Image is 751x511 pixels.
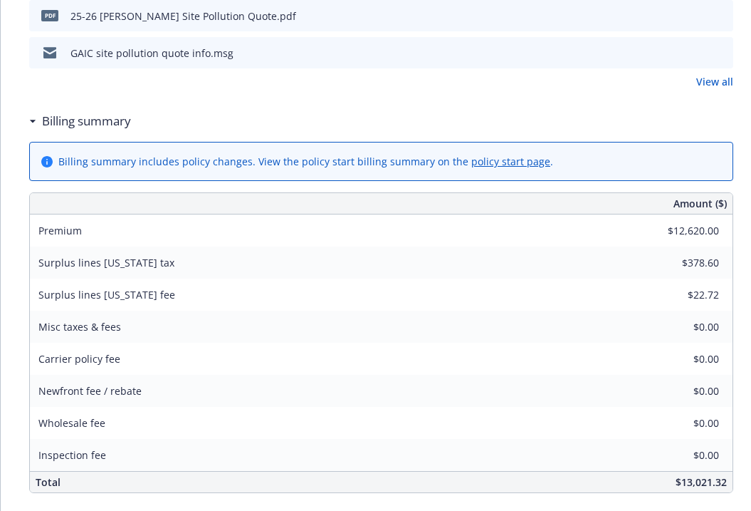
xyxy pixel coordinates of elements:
[635,413,728,434] input: 0.00
[696,74,733,89] a: View all
[41,10,58,21] span: pdf
[635,316,728,338] input: 0.00
[692,46,703,61] button: download file
[38,416,105,430] span: Wholesale fee
[38,352,120,366] span: Carrier policy fee
[635,252,728,274] input: 0.00
[38,320,121,334] span: Misc taxes & fees
[70,9,296,24] div: 25-26 [PERSON_NAME] Site Pollution Quote.pdf
[692,9,703,24] button: download file
[635,349,728,370] input: 0.00
[635,445,728,466] input: 0.00
[36,475,61,489] span: Total
[70,46,233,61] div: GAIC site pollution quote info.msg
[715,9,728,24] button: preview file
[635,220,728,242] input: 0.00
[29,112,131,130] div: Billing summary
[676,475,727,489] span: $13,021.32
[42,112,131,130] h3: Billing summary
[635,284,728,306] input: 0.00
[673,196,727,211] span: Amount ($)
[58,154,553,169] div: Billing summary includes policy changes. View the policy start billing summary on the .
[38,224,82,237] span: Premium
[715,46,728,61] button: preview file
[38,384,142,398] span: Newfront fee / rebate
[471,155,550,168] a: policy start page
[38,288,175,301] span: Surplus lines [US_STATE] fee
[38,256,174,269] span: Surplus lines [US_STATE] tax
[38,448,106,462] span: Inspection fee
[635,381,728,402] input: 0.00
